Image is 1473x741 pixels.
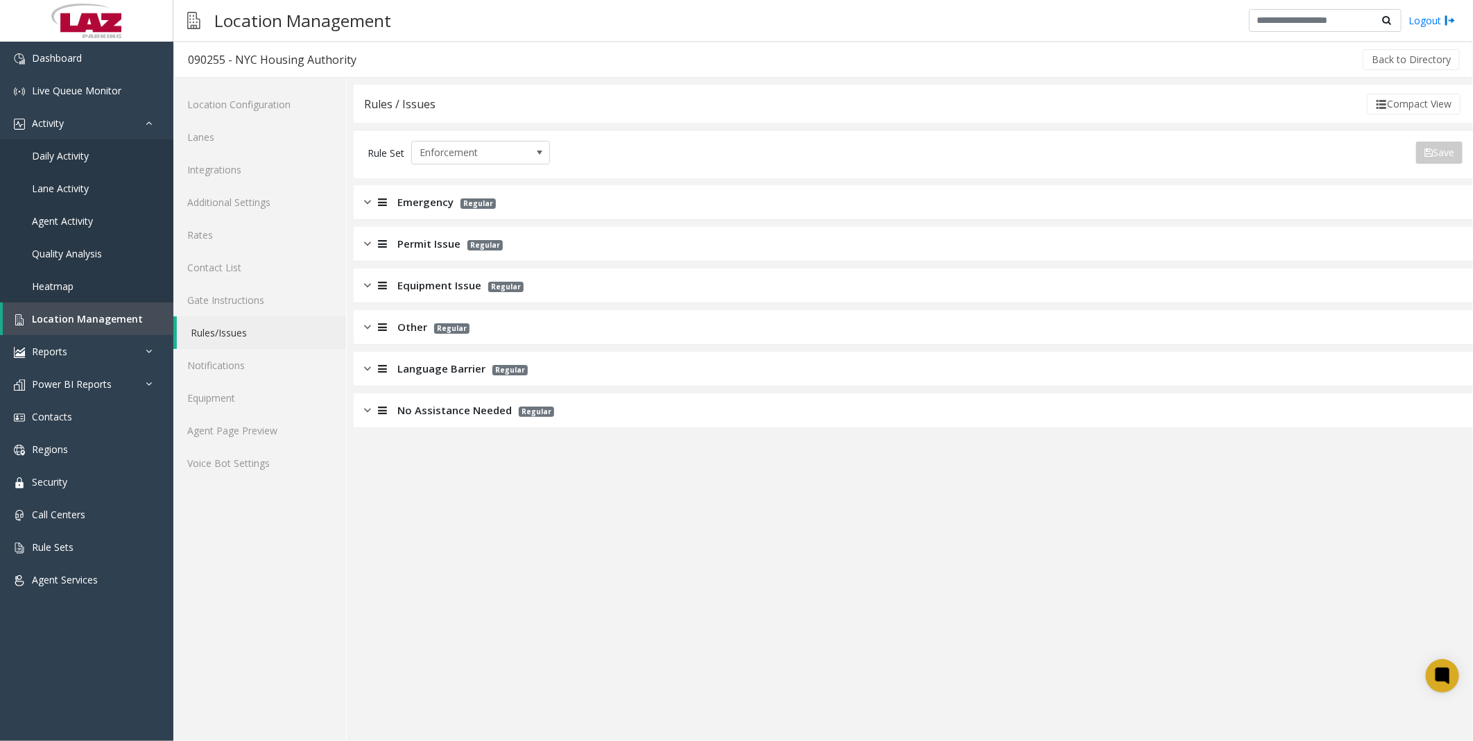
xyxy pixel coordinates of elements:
[492,365,528,375] span: Regular
[14,380,25,391] img: 'icon'
[187,3,200,37] img: pageIcon
[32,573,98,586] span: Agent Services
[519,407,554,417] span: Regular
[173,153,346,186] a: Integrations
[14,510,25,521] img: 'icon'
[397,194,454,210] span: Emergency
[32,84,121,97] span: Live Queue Monitor
[14,347,25,358] img: 'icon'
[173,414,346,447] a: Agent Page Preview
[173,382,346,414] a: Equipment
[32,345,67,358] span: Reports
[32,182,89,195] span: Lane Activity
[397,402,512,418] span: No Assistance Needed
[173,219,346,251] a: Rates
[488,282,524,292] span: Regular
[32,51,82,65] span: Dashboard
[173,186,346,219] a: Additional Settings
[412,142,522,164] span: Enforcement
[460,198,496,209] span: Regular
[32,312,143,325] span: Location Management
[3,303,173,335] a: Location Management
[1409,13,1456,28] a: Logout
[32,280,74,293] span: Heatmap
[1445,13,1456,28] img: logout
[173,284,346,316] a: Gate Instructions
[364,236,371,252] img: closed
[173,447,346,479] a: Voice Bot Settings
[32,443,68,456] span: Regions
[364,402,371,418] img: closed
[368,141,404,164] div: Rule Set
[397,361,485,377] span: Language Barrier
[14,412,25,423] img: 'icon'
[32,410,72,423] span: Contacts
[32,117,64,130] span: Activity
[434,323,470,334] span: Regular
[173,349,346,382] a: Notifications
[32,214,93,228] span: Agent Activity
[177,316,346,349] a: Rules/Issues
[364,278,371,293] img: closed
[14,53,25,65] img: 'icon'
[14,575,25,586] img: 'icon'
[173,88,346,121] a: Location Configuration
[14,314,25,325] img: 'icon'
[397,278,481,293] span: Equipment Issue
[467,240,503,250] span: Regular
[364,95,436,113] div: Rules / Issues
[32,508,85,521] span: Call Centers
[1367,94,1461,114] button: Compact View
[364,319,371,335] img: closed
[173,121,346,153] a: Lanes
[14,119,25,130] img: 'icon'
[14,543,25,554] img: 'icon'
[1363,49,1460,70] button: Back to Directory
[32,475,67,488] span: Security
[32,149,89,162] span: Daily Activity
[14,477,25,488] img: 'icon'
[32,540,74,554] span: Rule Sets
[397,319,427,335] span: Other
[32,247,102,260] span: Quality Analysis
[188,51,356,69] div: 090255 - NYC Housing Authority
[173,251,346,284] a: Contact List
[14,445,25,456] img: 'icon'
[397,236,460,252] span: Permit Issue
[1416,142,1463,164] button: Save
[207,3,398,37] h3: Location Management
[14,86,25,97] img: 'icon'
[32,377,112,391] span: Power BI Reports
[364,361,371,377] img: closed
[364,194,371,210] img: closed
